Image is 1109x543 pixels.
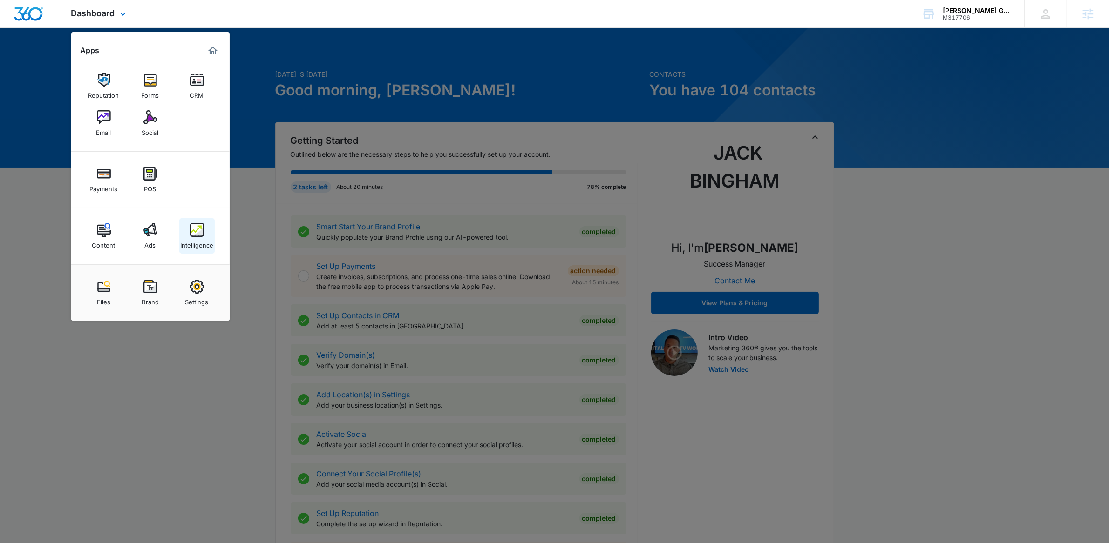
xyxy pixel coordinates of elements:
a: Payments [86,162,122,197]
div: Email [96,124,111,136]
a: Intelligence [179,218,215,254]
a: Social [133,106,168,141]
a: Ads [133,218,168,254]
div: account name [943,7,1011,14]
a: Files [86,275,122,310]
div: Content [92,237,116,249]
div: Social [142,124,159,136]
div: Reputation [88,87,119,99]
div: Settings [185,294,209,306]
div: POS [144,181,156,193]
span: Dashboard [71,8,115,18]
div: Intelligence [180,237,213,249]
a: Email [86,106,122,141]
div: Forms [142,87,159,99]
a: Forms [133,68,168,104]
a: POS [133,162,168,197]
div: Keywords by Traffic [103,55,157,61]
div: Ads [145,237,156,249]
img: tab_keywords_by_traffic_grey.svg [93,54,100,61]
a: Content [86,218,122,254]
div: Payments [90,181,118,193]
div: Files [97,294,110,306]
img: website_grey.svg [15,24,22,32]
a: Marketing 360® Dashboard [205,43,220,58]
a: Settings [179,275,215,310]
div: account id [943,14,1011,21]
div: Domain Overview [35,55,83,61]
div: Domain: [DOMAIN_NAME] [24,24,102,32]
a: Brand [133,275,168,310]
a: CRM [179,68,215,104]
img: tab_domain_overview_orange.svg [25,54,33,61]
div: Brand [142,294,159,306]
h2: Apps [81,46,100,55]
img: logo_orange.svg [15,15,22,22]
div: v 4.0.25 [26,15,46,22]
a: Reputation [86,68,122,104]
div: CRM [190,87,204,99]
